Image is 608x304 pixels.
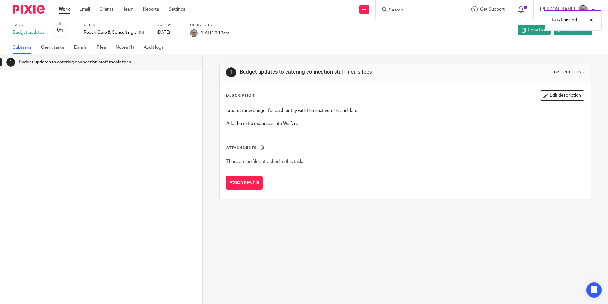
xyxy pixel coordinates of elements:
[226,146,257,149] span: Attachments
[190,29,198,37] img: Website%20Headshot.png
[226,67,236,77] div: 1
[57,26,63,34] div: 0
[143,6,159,12] a: Reports
[157,23,182,28] label: Due by
[200,31,229,35] span: [DATE] 9:13am
[116,41,139,54] a: Notes (1)
[551,17,578,23] p: Task finished.
[84,29,136,36] p: Reach Care & Consulting Ltd
[226,120,584,127] p: Add the extra expenses into Welfare.
[13,5,45,14] img: Pixie
[84,23,149,28] label: Client
[157,29,182,36] div: [DATE]
[6,58,15,67] div: 1
[554,70,584,75] div: Instructions
[41,41,69,54] a: Client tasks
[144,41,168,54] a: Audit logs
[540,90,584,101] button: Edit description
[226,159,303,164] span: There are no files attached to this task.
[240,69,419,76] h1: Budget updates to catering connection staff meals fees
[74,41,92,54] a: Emails
[59,6,70,12] a: Work
[97,41,111,54] a: Files
[13,41,36,54] a: Subtasks
[190,23,229,28] label: Closed by
[60,29,63,32] small: /1
[226,93,254,98] p: Description
[226,176,263,190] button: Attach new file
[100,6,114,12] a: Clients
[169,6,185,12] a: Settings
[19,57,137,67] h1: Budget updates to catering connection staff meals fees
[79,6,90,12] a: Email
[13,23,45,28] label: Task
[226,107,584,114] p: create a new budget for each entity with the next version and date.
[578,4,588,15] img: Website%20Headshot.png
[13,29,45,36] div: Budget updates
[123,6,134,12] a: Team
